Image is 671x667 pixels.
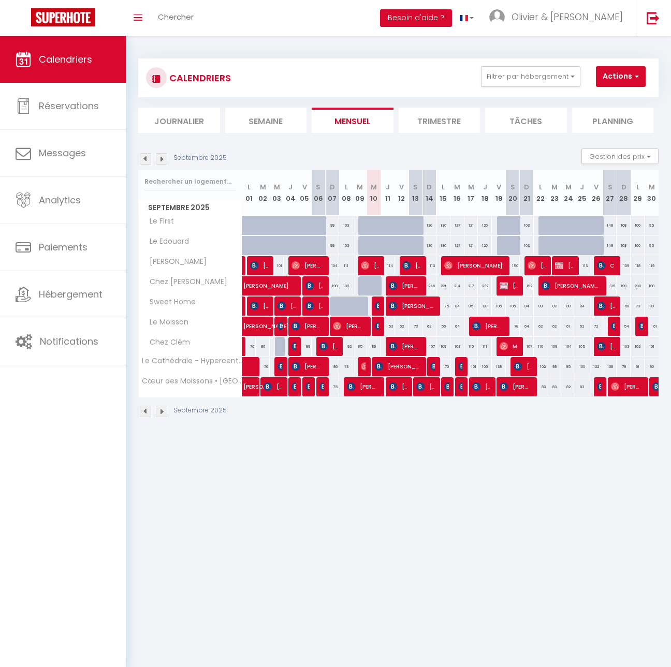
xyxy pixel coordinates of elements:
div: 82 [561,377,575,396]
a: [PERSON_NAME] [238,377,252,397]
div: 64 [450,317,464,336]
div: 84 [575,297,589,316]
span: [PERSON_NAME] [333,316,364,336]
div: 99 [547,357,561,376]
abbr: V [594,182,599,192]
abbr: M [649,182,655,192]
abbr: M [551,182,558,192]
button: Actions [596,66,646,87]
div: 79 [617,357,631,376]
span: [PERSON_NAME] [514,357,532,376]
a: [PERSON_NAME] [238,256,243,276]
th: 20 [506,170,520,216]
div: 107 [520,337,534,356]
abbr: V [399,182,404,192]
div: 110 [534,337,548,356]
div: 214 [450,276,464,295]
div: 79 [631,297,645,316]
div: 121 [464,216,478,235]
span: [PERSON_NAME] [PERSON_NAME] [542,276,600,295]
abbr: J [386,182,390,192]
span: [PERSON_NAME] [250,256,268,275]
div: 62 [547,317,561,336]
div: 130 [422,216,436,235]
div: 127 [450,236,464,255]
button: Besoin d'aide ? [380,9,452,27]
div: 99 [325,236,339,255]
div: 106 [506,297,520,316]
button: Filtrer par hébergement [481,66,580,87]
span: [PERSON_NAME] [444,377,449,396]
div: 106 [478,357,492,376]
th: 03 [270,170,284,216]
span: Analytics [39,194,81,206]
a: [PERSON_NAME] [238,337,243,357]
div: 232 [478,276,492,295]
span: [PERSON_NAME] [472,316,504,336]
div: 120 [478,216,492,235]
span: Le Moisson [140,317,191,328]
div: 121 [464,236,478,255]
div: 70 [436,357,450,376]
span: [PERSON_NAME] [430,357,435,376]
abbr: M [371,182,377,192]
span: [PERSON_NAME] [458,377,463,396]
span: Mallaury Vion [500,336,518,356]
img: logout [647,11,660,24]
th: 28 [617,170,631,216]
div: 103 [617,337,631,356]
div: 56 [436,317,450,336]
div: 108 [617,236,631,255]
div: 109 [547,337,561,356]
div: 95 [645,216,659,235]
li: Mensuel [312,108,393,133]
span: Réservations [39,99,99,112]
div: 111 [478,337,492,356]
abbr: D [621,182,626,192]
a: [PERSON_NAME] [238,276,252,296]
span: [PERSON_NAME] [389,276,420,295]
th: 16 [450,170,464,216]
th: 10 [367,170,381,216]
th: 26 [589,170,603,216]
span: [PERSON_NAME] [264,377,282,396]
div: 188 [339,276,353,295]
button: Gestion des prix [581,149,659,164]
th: 15 [436,170,450,216]
div: 107 [422,337,436,356]
a: [PERSON_NAME] [238,317,252,336]
th: 07 [325,170,339,216]
div: 130 [436,236,450,255]
span: [PERSON_NAME] [291,336,296,356]
span: [PERSON_NAME] [243,372,267,391]
th: 24 [561,170,575,216]
div: 113 [575,256,589,275]
div: 130 [422,236,436,255]
span: [PERSON_NAME] [458,357,463,376]
div: 109 [436,337,450,356]
div: 101 [270,256,284,275]
div: 106 [492,297,506,316]
div: 114 [381,256,395,275]
p: Septembre 2025 [173,153,227,163]
div: 103 [339,236,353,255]
th: 29 [631,170,645,216]
li: Trimestre [399,108,480,133]
div: 83 [547,377,561,396]
div: 104 [325,256,339,275]
div: 80 [645,297,659,316]
p: Septembre 2025 [173,406,227,416]
span: Chez [PERSON_NAME] [140,276,230,288]
th: 21 [520,170,534,216]
div: 83 [534,377,548,396]
div: 84 [520,297,534,316]
div: 78 [506,317,520,336]
span: [PERSON_NAME] [347,377,378,396]
span: [PERSON_NAME] [278,357,282,376]
abbr: S [316,182,320,192]
div: 132 [589,357,603,376]
span: Le Edouard [140,236,192,247]
div: 92 [339,337,353,356]
div: 75 [436,297,450,316]
span: [PERSON_NAME] [389,377,407,396]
